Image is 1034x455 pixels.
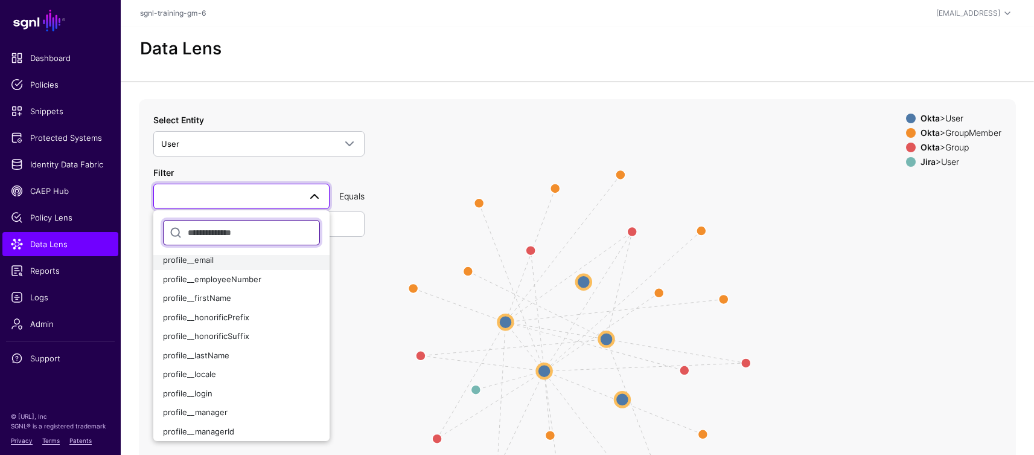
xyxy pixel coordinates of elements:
strong: Okta [921,113,940,123]
a: Logs [2,285,118,309]
div: > GroupMember [918,128,1004,138]
span: profile__login [163,389,212,398]
a: Protected Systems [2,126,118,150]
a: Policy Lens [2,205,118,230]
span: profile__lastName [163,350,229,360]
span: Policies [11,79,110,91]
span: profile__honorificSuffix [163,331,249,341]
a: Admin [2,312,118,336]
span: Policy Lens [11,211,110,224]
p: © [URL], Inc [11,411,110,421]
span: Reports [11,265,110,277]
a: Patents [69,437,92,444]
button: profile__locale [153,365,330,384]
div: > User [918,114,1004,123]
span: profile__firstName [163,293,231,303]
button: profile__manager [153,403,330,422]
span: Data Lens [11,238,110,250]
span: Dashboard [11,52,110,64]
a: Snippets [2,99,118,123]
button: profile__honorificPrefix [153,308,330,328]
button: profile__honorificSuffix [153,327,330,346]
span: profile__locale [163,369,216,379]
button: profile__login [153,384,330,404]
h2: Data Lens [140,39,222,59]
p: SGNL® is a registered trademark [11,421,110,431]
a: sgnl-training-gm-6 [140,8,206,18]
span: User [161,139,179,149]
a: Identity Data Fabric [2,152,118,176]
div: > User [918,157,1004,167]
button: profile__email [153,251,330,270]
label: Filter [153,166,174,179]
span: Admin [11,318,110,330]
span: Protected Systems [11,132,110,144]
button: profile__lastName [153,346,330,366]
button: profile__managerId [153,422,330,442]
button: profile__employeeNumber [153,270,330,289]
a: Terms [42,437,60,444]
span: Logs [11,291,110,303]
a: Reports [2,259,118,283]
span: profile__honorificPrefix [163,312,249,322]
span: Support [11,352,110,364]
span: Snippets [11,105,110,117]
div: Equals [334,190,369,202]
a: Data Lens [2,232,118,256]
span: profile__email [163,255,214,265]
div: > Group [918,143,1004,152]
span: profile__manager [163,407,228,417]
div: [EMAIL_ADDRESS] [936,8,1000,19]
span: profile__managerId [163,427,234,436]
span: CAEP Hub [11,185,110,197]
a: CAEP Hub [2,179,118,203]
span: Identity Data Fabric [11,158,110,170]
a: Privacy [11,437,33,444]
span: profile__employeeNumber [163,274,261,284]
button: profile__firstName [153,289,330,308]
strong: Okta [921,127,940,138]
strong: Okta [921,142,940,152]
label: Select Entity [153,114,204,126]
strong: Jira [921,157,936,167]
a: Policies [2,73,118,97]
a: SGNL [7,7,113,34]
a: Dashboard [2,46,118,70]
